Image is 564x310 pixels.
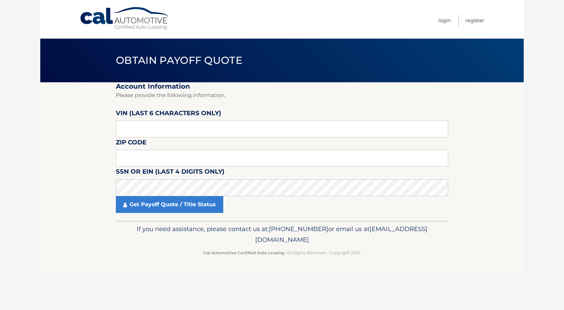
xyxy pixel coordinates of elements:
[116,108,221,121] label: VIN (last 6 characters only)
[80,7,170,31] a: Cal Automotive
[203,250,284,255] strong: Cal Automotive Certified Auto Leasing
[116,167,225,179] label: SSN or EIN (last 4 digits only)
[116,54,242,67] span: Obtain Payoff Quote
[269,225,328,233] span: [PHONE_NUMBER]
[116,196,223,213] a: Get Payoff Quote / Title Status
[116,91,448,100] p: Please provide the following information.
[120,249,444,256] p: - All Rights Reserved - Copyright 2025
[120,224,444,245] p: If you need assistance, please contact us at: or email us at
[465,15,484,26] a: Register
[116,82,448,91] h2: Account Information
[116,137,146,150] label: Zip Code
[438,15,451,26] a: Login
